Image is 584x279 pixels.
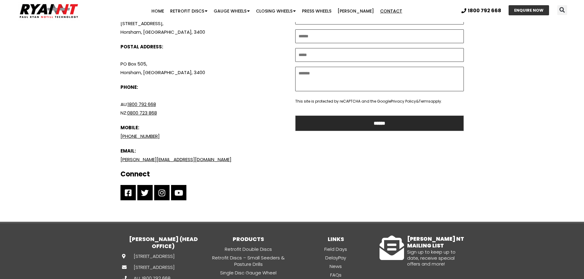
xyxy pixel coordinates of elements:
h3: LINKS [292,236,380,243]
a: Retrofit Discs – Small Seeders & Pasture Drills [205,254,292,268]
span: Sign up to keep up to date, receive special offers and more! [407,249,456,267]
a: Retrofit Double Discs [205,246,292,253]
a: Gauge Wheels [211,5,253,17]
span: [STREET_ADDRESS] [132,264,175,270]
p: This site is protected by reCAPTCHA and the Google & apply. [295,97,464,106]
span: NZ: [120,110,127,116]
a: Privacy Policy [391,99,416,104]
img: Ryan NT logo [18,2,80,21]
div: Search [557,5,567,15]
a: 1800 792 668 [461,8,501,13]
a: ENQUIRE NOW [509,5,549,15]
a: Closing Wheels [253,5,299,17]
a: [STREET_ADDRESS] [122,264,168,270]
a: Single Disc Gauge Wheel [205,269,292,276]
a: Terms [419,99,430,104]
span: 1800 792 668 [468,8,501,13]
span: ENQUIRE NOW [514,8,544,12]
nav: Menu [113,5,440,17]
a: [PERSON_NAME][EMAIL_ADDRESS][DOMAIN_NAME] [120,156,231,163]
a: Retrofit Discs [167,5,211,17]
a: Press Wheels [299,5,334,17]
a: FAQs [292,271,380,278]
h2: Connect [120,170,289,179]
a: Contact [377,5,405,17]
b: POSTAL ADDRESS: [120,43,163,50]
a: [PERSON_NAME] [334,5,377,17]
a: [STREET_ADDRESS] [122,253,168,259]
h3: PRODUCTS [205,236,292,243]
span: [STREET_ADDRESS] [132,253,175,259]
b: MOBILE: [120,124,139,131]
a: DelayPay [292,254,380,261]
a: News [292,263,380,270]
a: [PHONE_NUMBER] [120,133,160,139]
a: RYAN NT MAILING LIST [380,236,404,260]
a: 0800 723 868 [127,110,157,116]
h3: [PERSON_NAME] (HEAD OFFICE) [122,236,205,250]
b: EMAIL: [120,148,136,154]
a: Field Days [292,246,380,253]
a: 1800 792 668 [128,101,156,107]
span: AU: [120,101,128,107]
b: PHONE: [120,84,138,90]
p: PO Box 505, Horsham, [GEOGRAPHIC_DATA], 3400 [120,60,289,77]
a: Home [148,5,167,17]
a: [PERSON_NAME] NT MAILING LIST [407,235,464,249]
